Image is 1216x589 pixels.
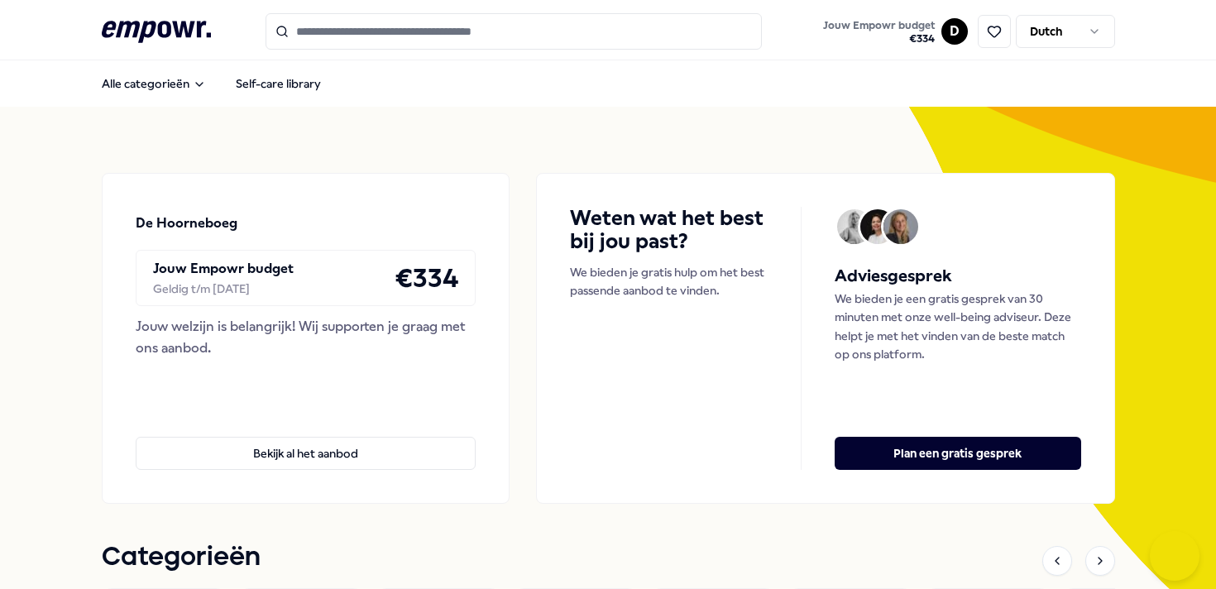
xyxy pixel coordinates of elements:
a: Jouw Empowr budget€334 [816,14,941,49]
p: We bieden je een gratis gesprek van 30 minuten met onze well-being adviseur. Deze helpt je met he... [835,290,1081,364]
input: Search for products, categories or subcategories [266,13,762,50]
img: Avatar [883,209,918,244]
img: Avatar [860,209,895,244]
p: Jouw Empowr budget [153,258,294,280]
nav: Main [89,67,334,100]
a: Self-care library [223,67,334,100]
button: Alle categorieën [89,67,219,100]
button: Plan een gratis gesprek [835,437,1081,470]
p: De Hoorneboeg [136,213,237,234]
button: Jouw Empowr budget€334 [820,16,938,49]
a: Bekijk al het aanbod [136,410,476,470]
button: Bekijk al het aanbod [136,437,476,470]
span: Jouw Empowr budget [823,19,935,32]
iframe: Help Scout Beacon - Open [1150,531,1199,581]
span: € 334 [823,32,935,45]
button: D [941,18,968,45]
img: Avatar [837,209,872,244]
div: Jouw welzijn is belangrijk! Wij supporten je graag met ons aanbod. [136,316,476,358]
h5: Adviesgesprek [835,263,1081,290]
h4: Weten wat het best bij jou past? [570,207,767,253]
p: We bieden je gratis hulp om het best passende aanbod te vinden. [570,263,767,300]
h1: Categorieën [102,537,261,578]
h4: € 334 [395,257,458,299]
div: Geldig t/m [DATE] [153,280,294,298]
